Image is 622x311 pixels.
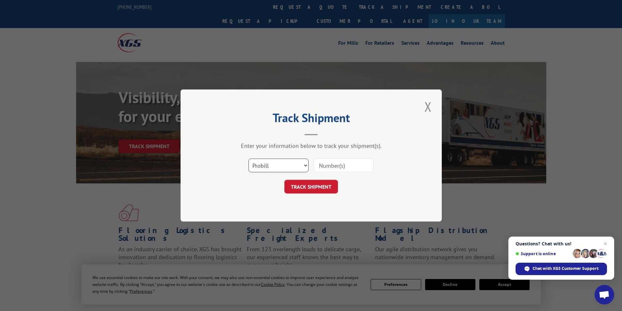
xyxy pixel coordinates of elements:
[595,285,614,304] a: Open chat
[213,113,409,126] h2: Track Shipment
[516,251,570,256] span: Support is online
[313,159,374,172] input: Number(s)
[213,142,409,149] div: Enter your information below to track your shipment(s).
[516,263,607,275] span: Chat with XGS Customer Support
[516,241,607,246] span: Questions? Chat with us!
[533,266,598,272] span: Chat with XGS Customer Support
[284,180,338,194] button: TRACK SHIPMENT
[423,98,434,116] button: Close modal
